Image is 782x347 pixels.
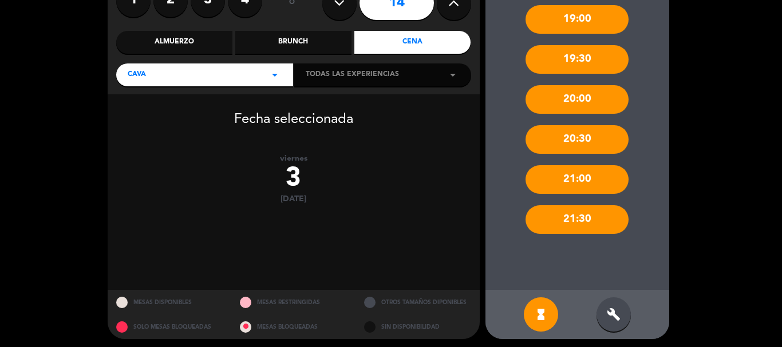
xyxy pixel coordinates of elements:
div: Fecha seleccionada [108,94,480,131]
i: arrow_drop_down [268,68,282,82]
i: arrow_drop_down [446,68,460,82]
div: Brunch [235,31,351,54]
div: [DATE] [108,194,480,204]
div: 3 [108,163,480,194]
div: 21:00 [526,165,629,194]
div: SIN DISPONIBILIDAD [356,314,480,339]
div: 20:00 [526,85,629,114]
div: MESAS BLOQUEADAS [231,314,356,339]
div: OTROS TAMAÑOS DIPONIBLES [356,290,480,314]
div: MESAS DISPONIBLES [108,290,232,314]
div: 21:30 [526,205,629,234]
div: SOLO MESAS BLOQUEADAS [108,314,232,339]
div: MESAS RESTRINGIDAS [231,290,356,314]
div: Almuerzo [116,31,232,54]
div: viernes [108,154,480,163]
span: Todas las experiencias [306,69,399,81]
span: Cava [128,69,146,81]
div: 19:30 [526,45,629,74]
div: Cena [354,31,471,54]
i: build [607,308,621,321]
i: hourglass_full [534,308,548,321]
div: 19:00 [526,5,629,34]
div: 20:30 [526,125,629,154]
